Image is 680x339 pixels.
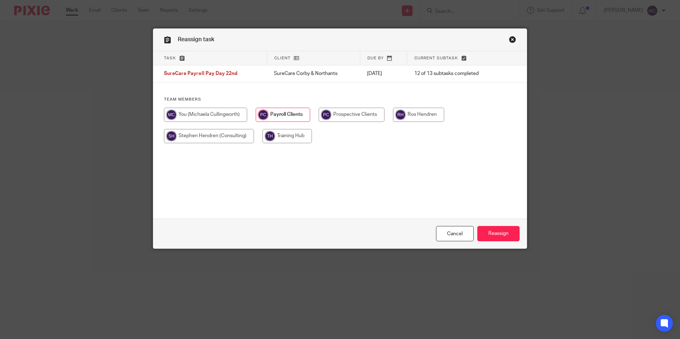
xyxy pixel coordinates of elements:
a: Close this dialog window [509,36,516,45]
span: Task [164,56,176,60]
span: Reassign task [178,37,214,42]
span: SureCare Payroll Pay Day 22nd [164,71,238,76]
input: Reassign [477,226,520,241]
p: SureCare Corby & Northants [274,70,353,77]
p: [DATE] [367,70,400,77]
td: 12 of 13 subtasks completed [407,65,501,82]
span: Client [274,56,291,60]
h4: Team members [164,97,516,102]
a: Close this dialog window [436,226,474,241]
span: Current subtask [414,56,458,60]
span: Due by [367,56,384,60]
